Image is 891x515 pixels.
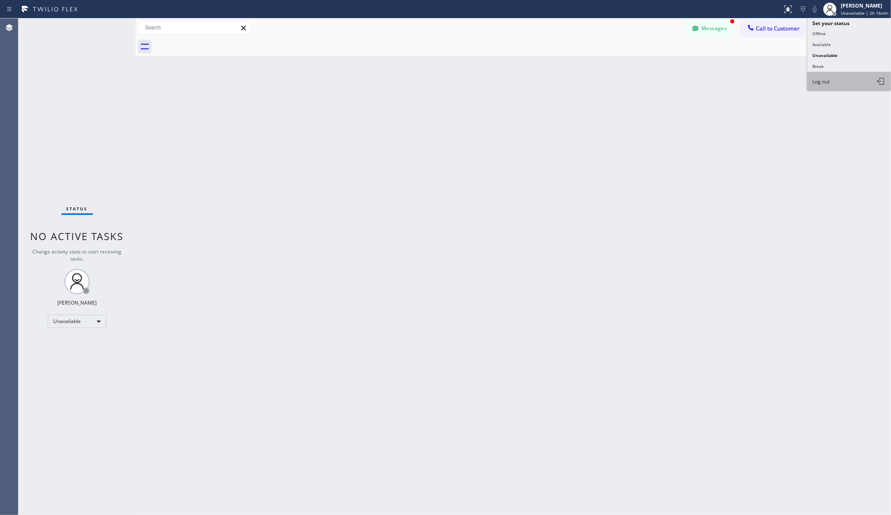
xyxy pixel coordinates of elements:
[756,25,800,32] span: Call to Customer
[33,248,122,262] span: Change activity state to start receiving tasks.
[687,21,733,36] button: Messages
[809,3,821,15] button: Mute
[139,21,251,34] input: Search
[31,229,124,243] span: No active tasks
[741,21,805,36] button: Call to Customer
[48,315,106,328] div: Unavailable
[67,206,88,212] span: Status
[841,10,888,16] span: Unavailable | 2h 16min
[57,299,97,306] div: [PERSON_NAME]
[841,2,888,9] div: [PERSON_NAME]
